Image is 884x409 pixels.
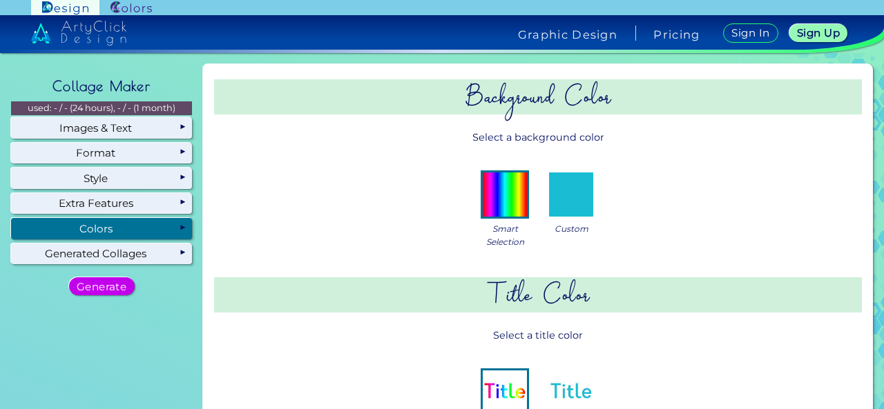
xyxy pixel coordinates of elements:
div: Images & Text [11,117,192,138]
h5: Sign In [733,28,768,38]
div: Format [11,143,192,163]
h2: Background Color [214,79,862,114]
span: Custom [555,222,588,235]
a: Sign In [726,24,776,42]
div: Extra Features [11,193,192,214]
span: Smart Selection [486,222,524,248]
p: Select a title color [214,323,862,348]
div: Colors [11,218,192,239]
h5: Sign Up [799,28,838,38]
img: col_bg_auto.jpg [483,172,527,217]
div: Generated Collages [11,243,192,264]
a: Pricing [653,29,700,40]
p: Select a background color [214,125,862,150]
h2: Collage Maker [46,71,157,101]
img: ArtyClick Colors logo [110,1,152,14]
h4: Graphic Design [518,29,617,40]
h2: Title Color [214,277,862,312]
h5: Generate [79,281,124,291]
img: col_bg_custom.jpg [549,172,593,217]
p: used: - / - (24 hours), - / - (1 month) [11,101,192,115]
a: Sign Up [792,25,845,41]
div: Style [11,168,192,188]
img: artyclick_design_logo_white_combined_path.svg [31,21,126,46]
